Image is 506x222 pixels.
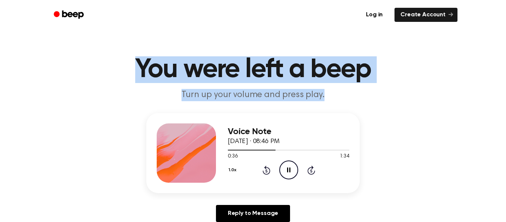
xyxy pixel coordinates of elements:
a: Log in [359,6,390,23]
span: [DATE] · 08:46 PM [228,138,280,145]
a: Beep [49,8,90,22]
a: Create Account [395,8,457,22]
h1: You were left a beep [63,56,443,83]
a: Reply to Message [216,205,290,222]
p: Turn up your volume and press play. [111,89,395,101]
h3: Voice Note [228,127,349,137]
span: 1:34 [340,153,349,160]
button: 1.0x [228,164,239,176]
span: 0:36 [228,153,237,160]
